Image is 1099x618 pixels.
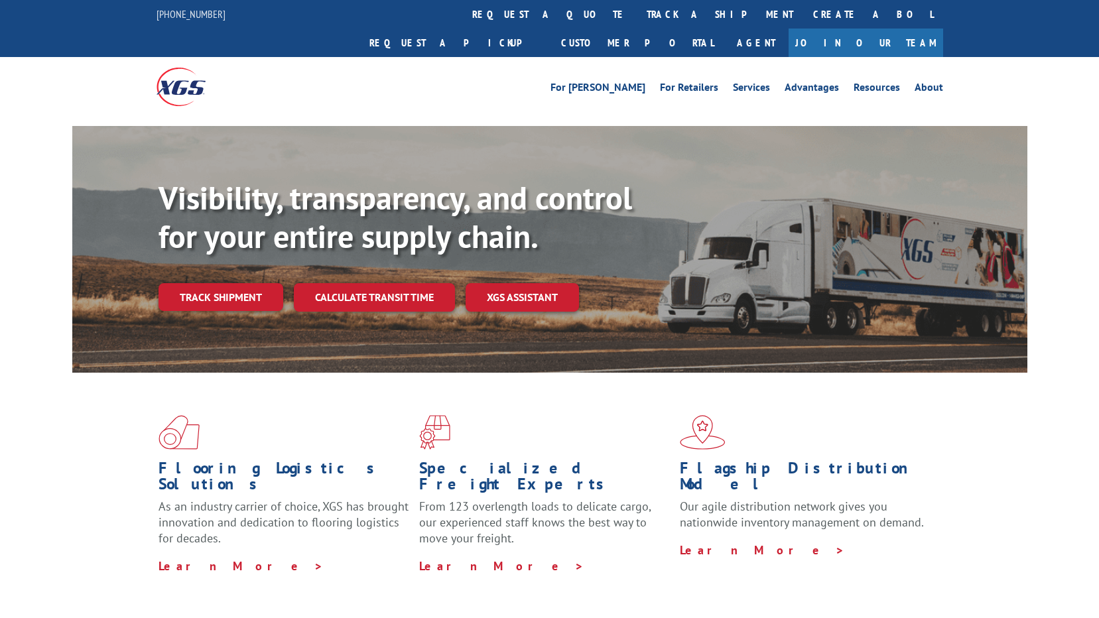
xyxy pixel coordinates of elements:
[550,82,645,97] a: For [PERSON_NAME]
[419,415,450,450] img: xgs-icon-focused-on-flooring-red
[419,460,670,499] h1: Specialized Freight Experts
[294,283,455,312] a: Calculate transit time
[680,460,931,499] h1: Flagship Distribution Model
[419,499,670,558] p: From 123 overlength loads to delicate cargo, our experienced staff knows the best way to move you...
[680,499,924,530] span: Our agile distribution network gives you nationwide inventory management on demand.
[159,415,200,450] img: xgs-icon-total-supply-chain-intelligence-red
[159,558,324,574] a: Learn More >
[157,7,226,21] a: [PHONE_NUMBER]
[159,177,632,257] b: Visibility, transparency, and control for your entire supply chain.
[680,542,845,558] a: Learn More >
[785,82,839,97] a: Advantages
[359,29,551,57] a: Request a pickup
[419,558,584,574] a: Learn More >
[733,82,770,97] a: Services
[680,415,726,450] img: xgs-icon-flagship-distribution-model-red
[660,82,718,97] a: For Retailers
[915,82,943,97] a: About
[466,283,579,312] a: XGS ASSISTANT
[854,82,900,97] a: Resources
[551,29,724,57] a: Customer Portal
[159,499,409,546] span: As an industry carrier of choice, XGS has brought innovation and dedication to flooring logistics...
[724,29,789,57] a: Agent
[159,283,283,311] a: Track shipment
[159,460,409,499] h1: Flooring Logistics Solutions
[789,29,943,57] a: Join Our Team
